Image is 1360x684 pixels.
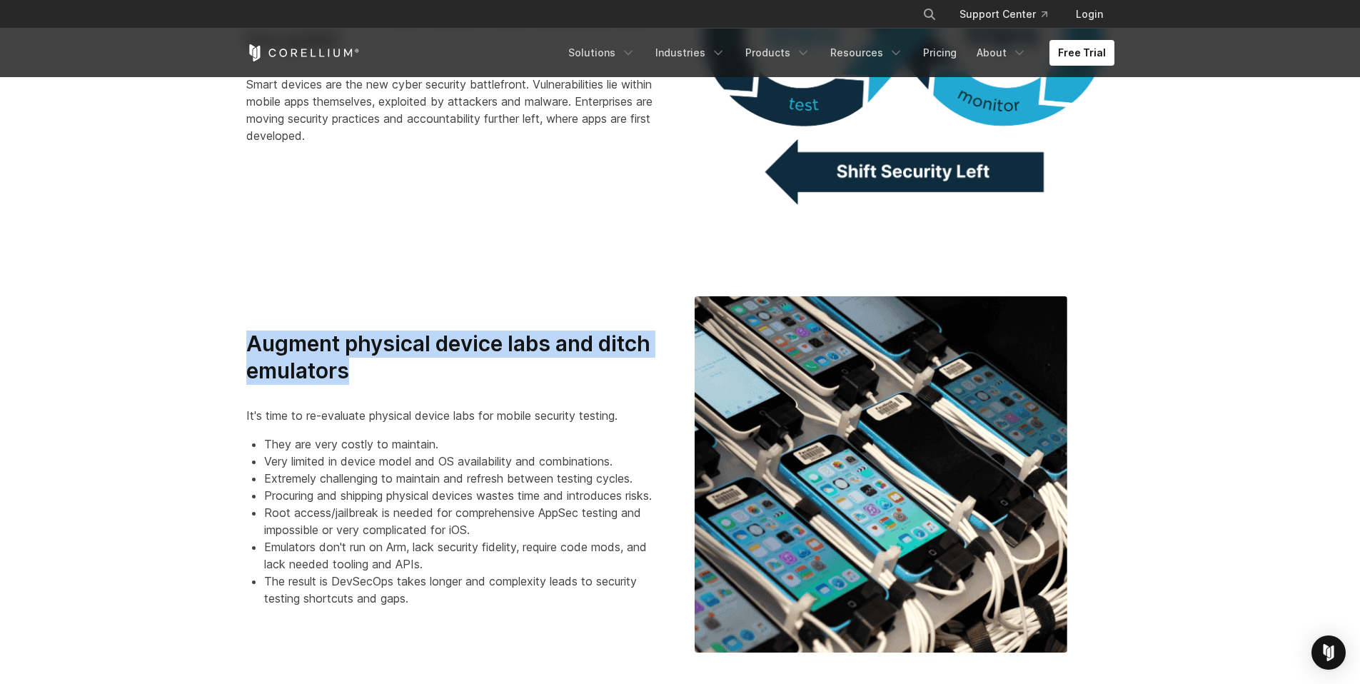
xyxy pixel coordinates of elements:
li: Emulators don't run on Arm, lack security fidelity, require code mods, and lack needed tooling an... [264,538,666,573]
a: Industries [647,40,734,66]
button: Search [917,1,942,27]
li: Procuring and shipping physical devices wastes time and introduces risks. [264,487,666,504]
a: Solutions [560,40,644,66]
div: Navigation Menu [560,40,1114,66]
a: Login [1064,1,1114,27]
a: Support Center [948,1,1059,27]
li: The result is DevSecOps takes longer and complexity leads to security testing shortcuts and gaps. [264,573,666,607]
p: It's time to re-evaluate physical device labs for mobile security testing. [246,407,666,424]
p: Smart devices are the new cyber security battlefront. Vulnerabilities lie within mobile apps them... [246,76,666,144]
img: Virtualize Mobile App DevSecOps to Reduce Costs [695,296,1067,653]
a: Products [737,40,819,66]
li: Very limited in device model and OS availability and combinations. [264,453,666,470]
div: Open Intercom Messenger [1311,635,1346,670]
a: Resources [822,40,912,66]
a: Free Trial [1049,40,1114,66]
li: Root access/jailbreak is needed for comprehensive AppSec testing and impossible or very complicat... [264,504,666,538]
a: About [968,40,1035,66]
li: Extremely challenging to maintain and refresh between testing cycles. [264,470,666,487]
h3: Augment physical device labs and ditch emulators [246,331,666,384]
li: They are very costly to maintain. [264,436,666,453]
div: Navigation Menu [905,1,1114,27]
a: Pricing [915,40,965,66]
a: Corellium Home [246,44,360,61]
